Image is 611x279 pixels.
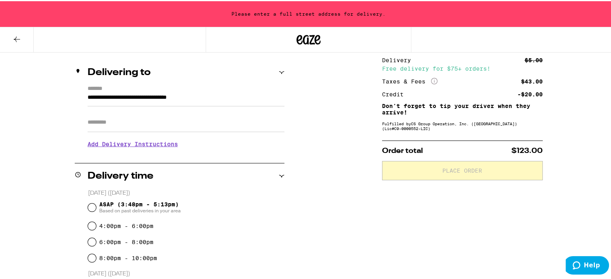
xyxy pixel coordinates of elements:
[566,255,609,275] iframe: Opens a widget where you can find more information
[99,238,153,244] label: 6:00pm - 8:00pm
[521,77,543,83] div: $43.00
[88,134,284,152] h3: Add Delivery Instructions
[382,146,423,153] span: Order total
[382,120,543,130] div: Fulfilled by CS Group Operation, Inc. ([GEOGRAPHIC_DATA]) (Lic# C9-0000552-LIC )
[517,90,543,96] div: -$20.00
[88,67,151,76] h2: Delivering to
[382,77,437,84] div: Taxes & Fees
[99,254,157,260] label: 8:00pm - 10:00pm
[382,90,409,96] div: Credit
[525,56,543,62] div: $5.00
[88,188,284,196] p: [DATE] ([DATE])
[511,146,543,153] span: $123.00
[88,269,284,277] p: [DATE] ([DATE])
[442,167,482,172] span: Place Order
[88,152,284,159] p: We'll contact you at [PHONE_NUMBER] when we arrive
[382,65,543,70] div: Free delivery for $75+ orders!
[99,200,181,213] span: ASAP (3:48pm - 5:13pm)
[99,222,153,228] label: 4:00pm - 6:00pm
[382,102,543,114] p: Don't forget to tip your driver when they arrive!
[88,170,153,180] h2: Delivery time
[382,160,543,179] button: Place Order
[382,56,417,62] div: Delivery
[99,206,181,213] span: Based on past deliveries in your area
